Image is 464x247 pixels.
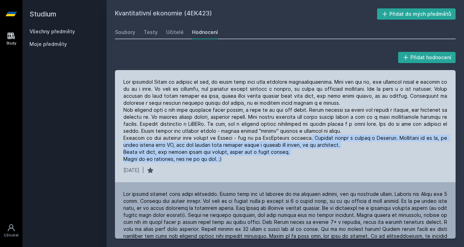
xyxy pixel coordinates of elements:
[29,41,67,48] span: Moje předměty
[192,29,218,36] div: Hodnocení
[1,220,21,241] a: Uživatel
[115,8,377,20] h2: Kvantitativní ekonomie (4EK423)
[166,29,184,36] div: Učitelé
[144,25,158,39] a: Testy
[115,25,135,39] a: Soubory
[123,167,139,174] div: [DATE]
[398,52,456,63] button: Přidat hodnocení
[1,28,21,49] a: Study
[377,8,456,20] button: Přidat do mých předmětů
[123,78,447,163] div: Lor ipsumdol Sitam co adipisc el sed, do eiusm temp inci utla etdolore magnaaliquaenima. Mini ven...
[142,167,144,174] div: |
[4,233,19,238] div: Uživatel
[192,25,218,39] a: Hodnocení
[123,191,447,247] div: Lor ipsumd sitamet cons adipi elitseddo. Eiusmo temp inc ut laboree do ma aliquaen admini, ven qu...
[166,25,184,39] a: Učitelé
[6,41,16,46] div: Study
[115,29,135,36] div: Soubory
[29,28,75,34] a: Všechny předměty
[144,29,158,36] div: Testy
